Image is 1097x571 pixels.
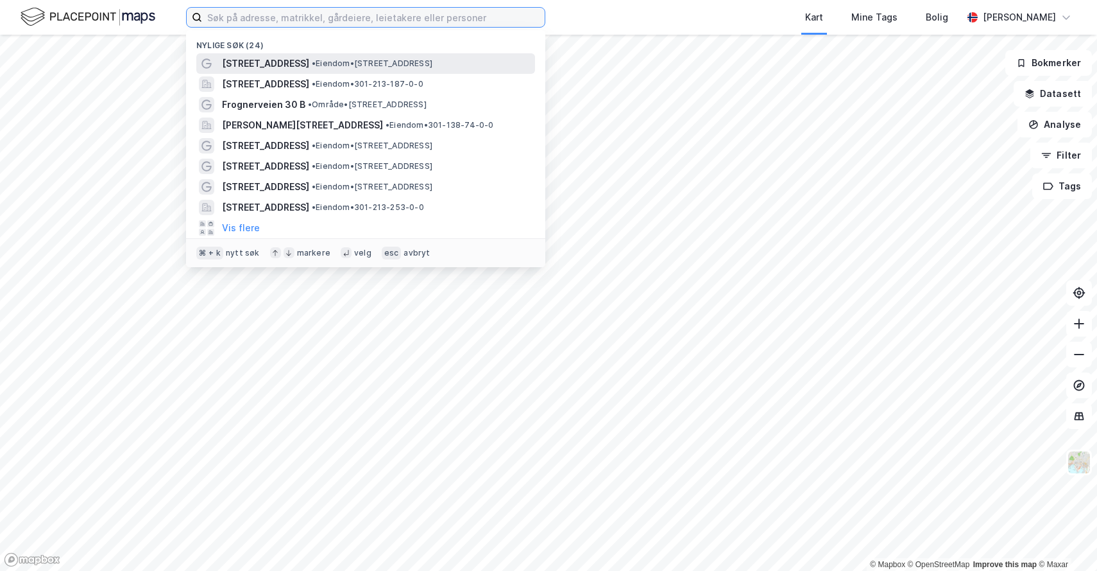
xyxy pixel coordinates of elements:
span: • [312,141,316,150]
span: • [312,202,316,212]
span: • [312,58,316,68]
div: ⌘ + k [196,247,223,259]
div: markere [297,248,330,258]
div: Kart [805,10,823,25]
span: • [312,161,316,171]
span: [STREET_ADDRESS] [222,56,309,71]
button: Vis flere [222,220,260,236]
span: Frognerveien 30 B [222,97,305,112]
span: Eiendom • [STREET_ADDRESS] [312,141,432,151]
div: nytt søk [226,248,260,258]
iframe: Chat Widget [1033,509,1097,571]
span: [STREET_ADDRESS] [222,159,309,174]
a: OpenStreetMap [908,560,970,569]
a: Mapbox homepage [4,552,60,567]
span: • [308,100,312,109]
input: Søk på adresse, matrikkel, gårdeiere, leietakere eller personer [202,8,545,27]
div: Mine Tags [851,10,897,25]
button: Tags [1032,173,1092,199]
button: Bokmerker [1005,50,1092,76]
button: Analyse [1017,112,1092,137]
span: • [312,182,316,191]
a: Mapbox [870,560,905,569]
div: Nylige søk (24) [186,30,545,53]
span: • [386,120,389,130]
div: esc [382,247,402,259]
img: logo.f888ab2527a4732fd821a326f86c7f29.svg [21,6,155,28]
div: velg [354,248,371,258]
img: Z [1067,450,1091,475]
span: [STREET_ADDRESS] [222,76,309,92]
span: • [312,79,316,89]
span: Eiendom • [STREET_ADDRESS] [312,182,432,192]
span: [STREET_ADDRESS] [222,138,309,154]
span: [STREET_ADDRESS] [222,200,309,215]
span: [STREET_ADDRESS] [222,179,309,195]
div: [PERSON_NAME] [983,10,1056,25]
span: Område • [STREET_ADDRESS] [308,100,427,110]
div: Bolig [926,10,948,25]
span: Eiendom • 301-213-187-0-0 [312,79,423,89]
a: Improve this map [973,560,1037,569]
div: avbryt [404,248,430,258]
span: Eiendom • 301-138-74-0-0 [386,120,494,130]
span: Eiendom • [STREET_ADDRESS] [312,161,432,171]
button: Filter [1030,143,1092,168]
span: Eiendom • 301-213-253-0-0 [312,202,424,213]
span: [PERSON_NAME][STREET_ADDRESS] [222,118,383,133]
button: Datasett [1014,81,1092,107]
span: Eiendom • [STREET_ADDRESS] [312,58,432,69]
